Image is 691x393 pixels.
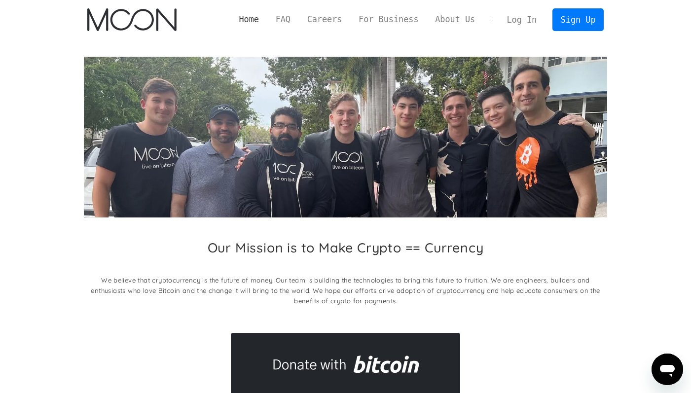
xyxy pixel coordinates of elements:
a: FAQ [267,13,299,26]
a: Log In [499,9,545,31]
a: home [87,8,177,31]
a: About Us [427,13,483,26]
a: Home [231,13,267,26]
img: Moon Logo [87,8,177,31]
a: Sign Up [552,8,604,31]
p: We believe that cryptocurrency is the future of money. Our team is building the technologies to b... [84,275,607,306]
a: For Business [350,13,427,26]
a: Careers [299,13,350,26]
iframe: Кнопка запуска окна обмена сообщениями [652,354,683,385]
h2: Our Mission is to Make Crypto == Currency [208,240,484,255]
